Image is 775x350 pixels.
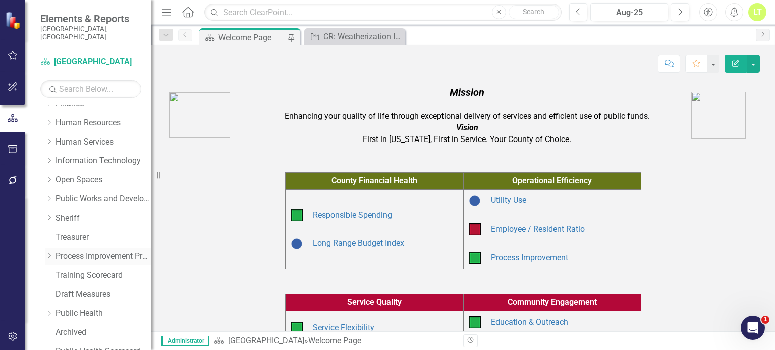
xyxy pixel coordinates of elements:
a: Information Technology [56,155,151,167]
button: LT [748,3,766,21]
img: On Target [469,316,481,328]
div: Aug-25 [594,7,665,19]
img: AA%20logo.png [691,92,746,139]
img: On Target [291,322,303,334]
span: Operational Efficiency [512,176,592,185]
a: Process Improvement [491,253,568,262]
img: AC_Logo.png [169,92,230,138]
a: Public Health [56,308,151,319]
a: Public Works and Development [56,193,151,205]
span: County Financial Health [331,176,417,185]
div: CR: Weatherization Inventory Invoices [323,30,403,43]
img: Baselining [469,195,481,207]
span: Community Engagement [508,297,597,307]
a: Draft Measures [56,289,151,300]
em: Mission [450,86,484,98]
span: Elements & Reports [40,13,141,25]
img: Below Plan [469,223,481,235]
a: Employee / Resident Ratio [491,224,585,234]
a: Archived [56,327,151,338]
img: On Target [291,209,303,221]
img: Baselining [291,238,303,250]
button: Aug-25 [590,3,668,21]
input: Search ClearPoint... [204,4,561,21]
a: Utility Use [491,195,526,205]
span: Service Quality [347,297,402,307]
span: Search [523,8,544,16]
a: [GEOGRAPHIC_DATA] [40,56,141,68]
input: Search Below... [40,80,141,98]
span: Administrator [161,336,209,346]
a: Sheriff [56,213,151,224]
a: Responsible Spending [313,210,392,220]
div: Welcome Page [308,336,361,345]
a: Open Spaces [56,174,151,186]
a: [GEOGRAPHIC_DATA] [228,336,304,345]
a: Process Improvement Program [56,251,151,262]
span: 1 [761,316,769,324]
a: Human Resources [56,117,151,129]
em: Vision [456,123,478,132]
a: Treasurer [56,232,151,243]
div: Welcome Page [218,31,285,44]
a: CR: Weatherization Inventory Invoices [307,30,403,43]
a: Service Flexibility [313,323,374,332]
img: ClearPoint Strategy [5,12,23,29]
img: On Target [469,252,481,264]
div: » [214,335,456,347]
td: Enhancing your quality of life through exceptional delivery of services and efficient use of publ... [246,83,689,148]
a: Training Scorecard [56,270,151,282]
iframe: Intercom live chat [741,316,765,340]
a: Long Range Budget Index [313,238,404,248]
button: Search [509,5,559,19]
a: Education & Outreach [491,317,568,327]
small: [GEOGRAPHIC_DATA], [GEOGRAPHIC_DATA] [40,25,141,41]
a: Human Services [56,136,151,148]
